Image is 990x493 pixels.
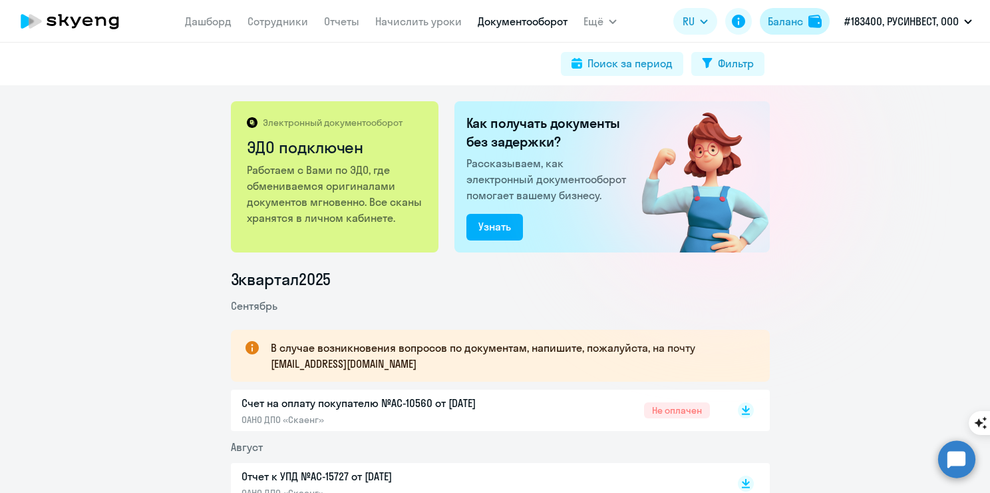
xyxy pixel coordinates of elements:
a: Отчеты [324,15,359,28]
span: Не оплачен [644,402,710,418]
img: connected [620,101,770,252]
span: Сентябрь [231,299,277,312]
a: Счет на оплату покупателю №AC-10560 от [DATE]ОАНО ДПО «Скаенг»Не оплачен [242,395,710,426]
a: Документооборот [478,15,568,28]
p: В случае возникновения вопросов по документам, напишите, пожалуйста, на почту [EMAIL_ADDRESS][DOM... [271,340,746,372]
button: RU [673,8,717,35]
div: Поиск за период [587,55,673,71]
p: Отчет к УПД №AC-15727 от [DATE] [242,468,521,484]
p: Работаем с Вами по ЭДО, где обмениваемся оригиналами документов мгновенно. Все сканы хранятся в л... [247,162,424,226]
div: Узнать [478,219,511,235]
li: 3 квартал 2025 [231,268,770,290]
p: #183400, РУСИНВЕСТ, ООО [844,13,959,29]
button: Ещё [583,8,617,35]
button: #183400, РУСИНВЕСТ, ООО [838,5,979,37]
a: Дашборд [185,15,232,28]
div: Баланс [768,13,803,29]
span: Август [231,440,263,454]
a: Начислить уроки [375,15,462,28]
p: Счет на оплату покупателю №AC-10560 от [DATE] [242,395,521,411]
p: Электронный документооборот [263,117,403,129]
h2: Как получать документы без задержки? [466,114,631,151]
button: Балансbalance [760,8,830,35]
img: balance [808,15,822,28]
p: ОАНО ДПО «Скаенг» [242,414,521,426]
button: Фильтр [691,52,764,76]
a: Сотрудники [247,15,308,28]
p: Рассказываем, как электронный документооборот помогает вашему бизнесу. [466,155,631,203]
div: Фильтр [718,55,754,71]
button: Узнать [466,214,523,241]
span: RU [683,13,695,29]
h2: ЭДО подключен [247,137,424,158]
button: Поиск за период [561,52,683,76]
span: Ещё [583,13,603,29]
